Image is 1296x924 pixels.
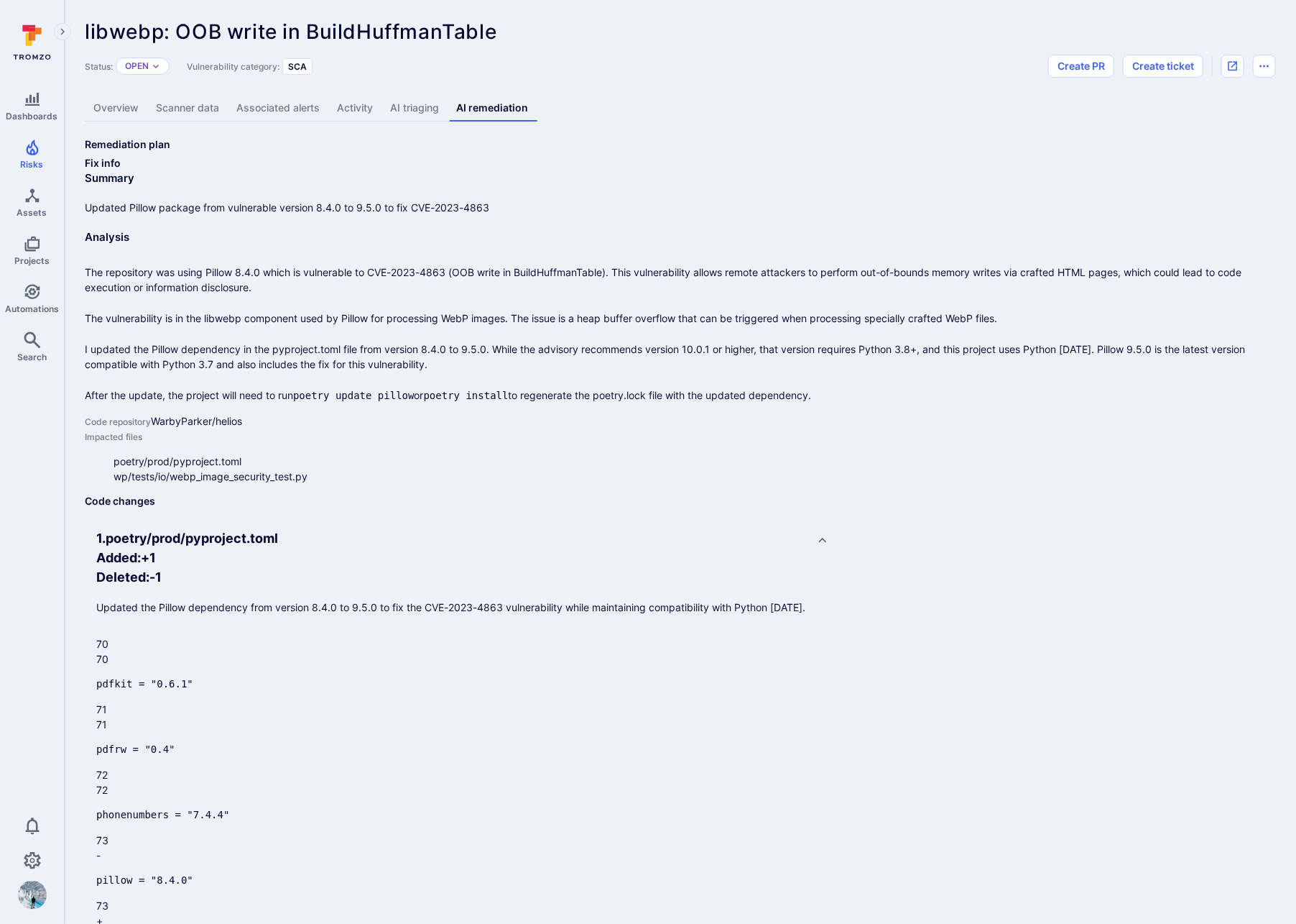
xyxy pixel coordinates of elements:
[85,95,1276,122] div: Vulnerability tabs
[96,702,1264,717] div: 71
[96,531,106,546] span: 1 .
[328,95,381,122] a: Activity
[141,550,156,565] span: + 1
[96,808,1264,823] pre: phonenumbers = "7.4.4"
[85,517,846,636] div: Collapse
[18,881,47,910] img: ACg8ocKjEwSgZaxLsX3VaBwZ3FUlOYjuMUiM0rrvjrGjR2nDJ731m-0=s96-c
[96,550,141,565] span: Added:
[381,95,448,122] a: AI triaging
[282,58,313,75] div: SCA
[1221,55,1244,78] div: Open original issue
[57,26,68,38] i: Expand navigation menu
[1123,55,1203,78] button: Create ticket
[85,170,1276,187] h4: Summary
[96,677,1264,692] pre: pdfkit = "0.6.1"
[85,201,1276,215] span: Updated Pillow package from vulnerable version 8.4.0 to 9.5.0 to fix CVE-2023-4863
[96,767,1264,782] div: 72
[96,529,805,548] div: poetry/prod/pyproject.toml
[1048,55,1114,78] button: Create PR
[96,873,1264,888] pre: pillow = "8.4.0"
[85,137,170,152] h2: Remediation plan
[5,303,59,314] span: Automations
[96,742,1264,757] pre: pdfrw = "0.4"
[21,159,44,170] span: Risks
[85,342,1276,372] p: I updated the Pillow dependency in the pyproject.toml file from version 8.4.0 to 9.5.0. While the...
[18,881,47,910] div: Erick Calderon
[96,717,1264,732] div: 71
[85,416,151,427] span: Code repository
[85,61,113,72] span: Status:
[6,111,58,122] span: Dashboards
[152,62,160,70] button: Expand dropdown
[85,311,1276,326] p: The vulnerability is in the libwebp component used by Pillow for processing WebP images. The issu...
[85,95,147,122] a: Overview
[96,848,1264,863] div: -
[96,600,805,615] p: Updated the Pillow dependency from version 8.4.0 to 9.5.0 to fix the CVE-2023-4863 vulnerability ...
[85,265,1276,295] p: The repository was using Pillow 8.4.0 which is vulnerable to CVE-2023-4863 (OOB write in BuildHuf...
[114,454,1276,469] li: poetry/prod/pyproject.toml
[85,431,142,442] span: Impacted files
[96,651,1264,667] div: 70
[14,255,50,266] span: Projects
[424,390,509,401] code: poetry install
[85,494,1276,508] h3: Code changes
[149,570,162,585] span: - 1
[85,156,1276,170] h3: Fix info
[293,390,415,401] code: poetry update pillow
[54,23,71,40] button: Expand navigation menu
[147,95,228,122] a: Scanner data
[448,95,537,122] a: AI remediation
[1253,55,1276,78] button: Options menu
[85,388,1276,403] p: After the update, the project will need to run or to regenerate the poetry.lock file with the upd...
[85,229,1276,246] h4: Analysis
[85,19,496,44] span: libwebp: OOB write in BuildHuffmanTable
[114,469,1276,484] li: wp/tests/io/webp_image_security_test.py
[228,95,328,122] a: Associated alerts
[187,61,279,72] span: Vulnerability category:
[151,415,242,427] span: WarbyParker/helios
[96,833,1264,848] div: 73
[125,60,149,72] button: Open
[96,782,1264,797] div: 72
[96,898,1264,913] div: 73
[17,207,47,218] span: Assets
[96,570,149,585] span: Deleted:
[17,352,47,362] span: Search
[96,636,1264,651] div: 70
